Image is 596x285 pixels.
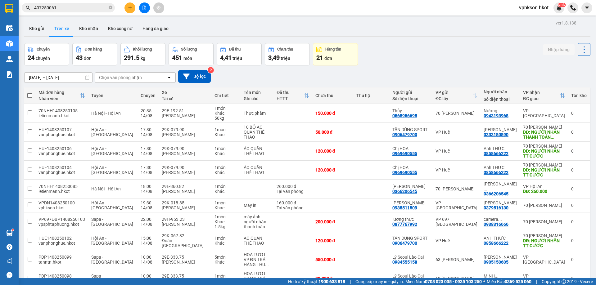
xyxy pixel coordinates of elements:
[26,6,30,10] span: search
[128,6,132,10] span: plus
[6,71,13,78] img: solution-icon
[217,43,262,65] button: Đã thu4,41 triệu
[584,5,590,11] span: caret-down
[162,205,208,210] div: [PERSON_NAME]
[484,151,508,156] div: 0858666222
[214,255,237,260] div: 5 món
[392,132,417,137] div: 0906479700
[153,2,164,13] button: aim
[214,189,237,194] div: Khác
[315,93,350,98] div: Chưa thu
[392,255,429,260] div: Lý Seoul Lào Cai
[571,276,587,281] div: 0
[244,165,271,175] div: ÁO QUẦN THỂ THAO
[6,56,13,62] img: warehouse-icon
[214,241,237,246] div: Khác
[141,151,156,156] div: 14/08
[277,205,309,210] div: Tại văn phòng
[214,170,237,175] div: Khác
[392,170,417,175] div: 0969690555
[6,25,13,31] img: warehouse-icon
[167,75,172,80] svg: open
[38,241,85,246] div: vanphonghue.hkot
[392,90,429,95] div: Người gửi
[484,132,508,137] div: 0333180890
[120,43,165,65] button: Khối lượng291.5kg
[162,200,208,205] div: 29K-018.85
[141,113,156,118] div: 14/08
[392,217,429,222] div: lương thực
[141,274,156,278] div: 10:00
[484,260,508,265] div: 0905150605
[315,238,350,243] div: 120.000 đ
[141,200,156,205] div: 19:30
[392,189,417,194] div: 0366206545
[85,47,102,51] div: Đơn hàng
[124,54,139,61] span: 291.5
[214,106,237,111] div: 1 món
[38,146,85,151] div: HUE1408250106
[436,90,472,95] div: VP gửi
[355,278,404,285] span: Cung cấp máy in - giấy in:
[38,132,85,137] div: vanphonghue.hkot
[523,149,565,158] div: DĐ: NGƯỜI NHẬN TT CƯỚC
[214,132,237,137] div: Khác
[91,236,133,246] span: Hội An - [GEOGRAPHIC_DATA]
[484,170,508,175] div: 0858666222
[484,236,517,241] div: ANH THỨC
[392,127,429,132] div: TẤN DŨNG SPORT
[277,200,309,205] div: 160.000 đ
[38,217,85,222] div: VP697ĐBP1408250103
[141,236,156,241] div: 15:00
[277,184,309,189] div: 260.000 đ
[484,200,517,205] div: Lê Đình Lưu
[91,186,121,191] span: Hà Nội - Hội An
[214,151,237,156] div: Khác
[562,279,566,284] span: copyright
[229,47,241,51] div: Đã thu
[484,241,508,246] div: 0858666222
[313,43,358,65] button: Hàng tồn21đơn
[49,21,74,36] button: Trên xe
[141,217,156,222] div: 22:00
[91,165,133,175] span: Hội An - [GEOGRAPHIC_DATA]
[162,132,208,137] div: [PERSON_NAME]
[36,56,50,61] span: chuyến
[141,56,145,61] span: kg
[315,276,350,281] div: 80.000 đ
[162,146,208,151] div: 29K-079.90
[487,278,531,285] span: Miền Bắc
[103,21,138,36] button: Kho công nợ
[484,222,508,227] div: 0938316666
[38,222,85,227] div: vpsphtaphuong.hkot
[436,186,477,191] div: 70 [PERSON_NAME]
[484,274,517,278] div: MINH THƯƠNG
[38,96,80,101] div: Nhân viên
[432,87,481,104] th: Toggle SortBy
[38,200,85,205] div: VPDN1408250100
[571,186,587,191] div: 0
[214,260,237,265] div: Khác
[265,43,310,65] button: Chưa thu3,49 triệu
[523,189,565,194] div: DĐ: 260.000
[484,97,517,102] div: Số điện thoại
[520,87,568,104] th: Toggle SortBy
[162,189,208,194] div: [PERSON_NAME]
[484,89,517,94] div: Người nhận
[244,96,271,101] div: Ghi chú
[141,241,156,246] div: 14/08
[169,43,214,65] button: Số lượng451món
[523,90,560,95] div: VP nhận
[208,67,214,73] sup: 2
[38,151,85,156] div: vanphonghue.hkot
[315,111,350,116] div: 150.000 đ
[38,189,85,194] div: letienmanh.hkot
[35,87,88,104] th: Toggle SortBy
[581,2,592,13] button: caret-down
[523,274,565,283] div: VP [GEOGRAPHIC_DATA]
[392,274,429,278] div: Lý Seoul Lào Cai
[483,280,485,283] span: ⚪️
[523,108,565,118] div: VP [GEOGRAPHIC_DATA]
[484,205,508,210] div: 0379516130
[523,203,565,208] div: 70 [PERSON_NAME]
